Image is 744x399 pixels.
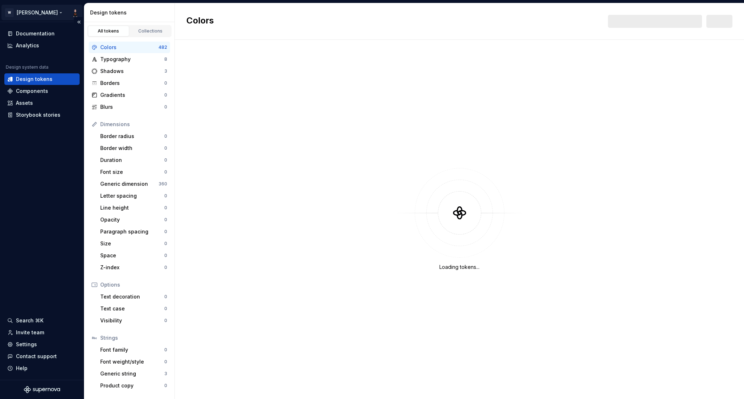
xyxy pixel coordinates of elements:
[97,315,170,326] a: Visibility0
[16,30,55,37] div: Documentation
[97,154,170,166] a: Duration0
[100,168,164,176] div: Font size
[97,202,170,214] a: Line height0
[100,317,164,324] div: Visibility
[100,281,167,288] div: Options
[89,65,170,77] a: Shadows3
[164,294,167,300] div: 0
[97,214,170,226] a: Opacity0
[97,303,170,314] a: Text case0
[89,89,170,101] a: Gradients0
[4,73,80,85] a: Design tokens
[100,192,164,199] div: Letter spacing
[164,241,167,246] div: 0
[90,9,172,16] div: Design tokens
[100,252,164,259] div: Space
[16,365,28,372] div: Help
[89,42,170,53] a: Colors482
[4,327,80,338] a: Invite team
[16,341,37,348] div: Settings
[97,262,170,273] a: Z-index0
[186,15,214,28] h2: Colors
[4,315,80,326] button: Search ⌘K
[158,181,167,187] div: 360
[89,77,170,89] a: Borders0
[17,9,58,16] div: [PERSON_NAME]
[4,362,80,374] button: Help
[97,226,170,237] a: Paragraph spacing0
[100,305,164,312] div: Text case
[16,111,60,119] div: Storybook stories
[164,169,167,175] div: 0
[100,346,164,353] div: Font family
[4,351,80,362] button: Contact support
[97,356,170,368] a: Font weight/style0
[16,42,39,49] div: Analytics
[164,133,167,139] div: 0
[100,68,164,75] div: Shadows
[100,156,164,164] div: Duration
[71,8,80,17] img: Adam
[74,17,84,27] button: Collapse sidebar
[100,103,164,111] div: Blurs
[100,180,158,188] div: Generic dimension
[4,40,80,51] a: Analytics
[97,130,170,142] a: Border radius0
[16,76,52,83] div: Design tokens
[132,28,169,34] div: Collections
[164,145,167,151] div: 0
[164,265,167,270] div: 0
[100,240,164,247] div: Size
[97,344,170,356] a: Font family0
[164,229,167,235] div: 0
[100,80,164,87] div: Borders
[164,217,167,223] div: 0
[100,56,164,63] div: Typography
[164,306,167,312] div: 0
[4,109,80,121] a: Storybook stories
[100,293,164,300] div: Text decoration
[4,97,80,109] a: Assets
[100,228,164,235] div: Paragraph spacing
[164,80,167,86] div: 0
[97,368,170,379] a: Generic string3
[89,53,170,65] a: Typography8
[158,44,167,50] div: 482
[4,339,80,350] a: Settings
[90,28,127,34] div: All tokens
[164,383,167,389] div: 0
[16,353,57,360] div: Contact support
[164,359,167,365] div: 0
[164,318,167,323] div: 0
[100,145,164,152] div: Border width
[164,193,167,199] div: 0
[24,386,60,393] svg: Supernova Logo
[97,190,170,202] a: Letter spacing0
[164,205,167,211] div: 0
[100,44,158,51] div: Colors
[16,317,43,324] div: Search ⌘K
[4,28,80,39] a: Documentation
[97,380,170,391] a: Product copy0
[97,250,170,261] a: Space0
[164,157,167,163] div: 0
[164,104,167,110] div: 0
[97,291,170,303] a: Text decoration0
[97,142,170,154] a: Border width0
[164,56,167,62] div: 8
[164,371,167,377] div: 3
[89,101,170,113] a: Blurs0
[5,8,14,17] div: W
[97,166,170,178] a: Font size0
[439,263,479,271] div: Loading tokens...
[164,92,167,98] div: 0
[100,382,164,389] div: Product copy
[100,264,164,271] div: Z-index
[97,178,170,190] a: Generic dimension360
[164,253,167,258] div: 0
[16,329,44,336] div: Invite team
[16,87,48,95] div: Components
[100,370,164,377] div: Generic string
[100,91,164,99] div: Gradients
